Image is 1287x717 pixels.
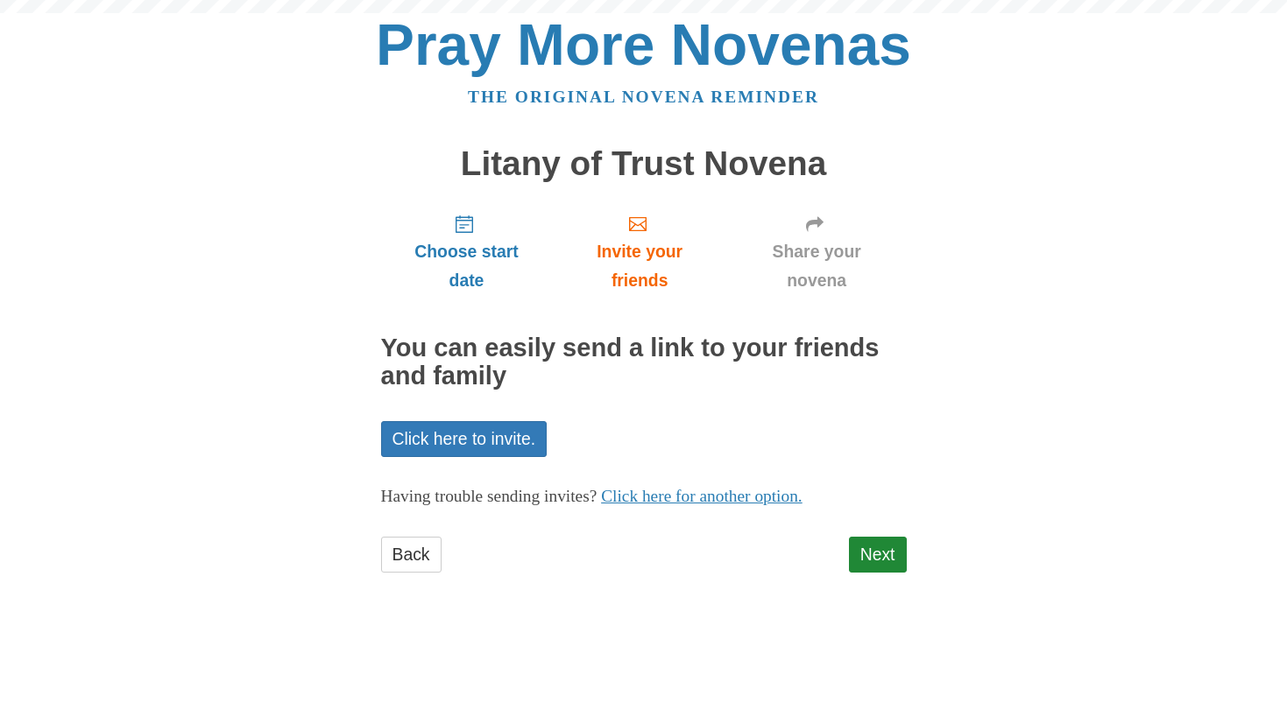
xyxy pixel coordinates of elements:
h1: Litany of Trust Novena [381,145,907,183]
a: Share your novena [727,200,907,304]
a: Next [849,537,907,573]
span: Choose start date [399,237,535,295]
h2: You can easily send a link to your friends and family [381,334,907,390]
span: Share your novena [745,237,889,295]
a: Back [381,537,442,573]
a: Click here for another option. [601,487,803,505]
a: Click here to invite. [381,421,548,457]
a: The original novena reminder [468,88,819,106]
span: Invite your friends [569,237,709,295]
a: Choose start date [381,200,553,304]
a: Invite your friends [552,200,726,304]
a: Pray More Novenas [376,12,911,77]
span: Having trouble sending invites? [381,487,598,505]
